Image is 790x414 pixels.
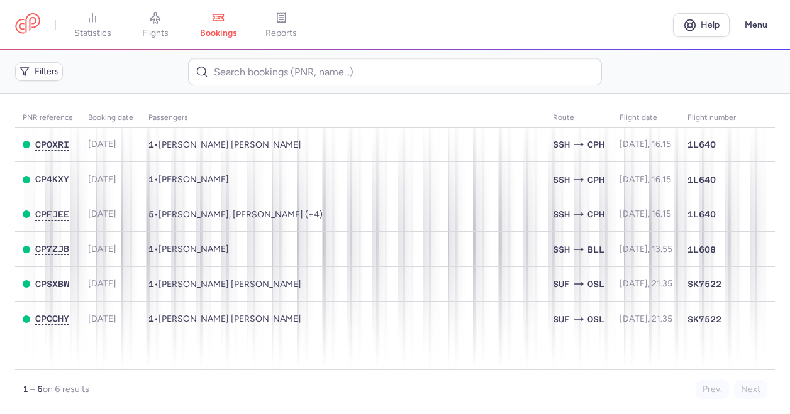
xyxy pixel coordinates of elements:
[620,139,671,150] span: [DATE], 16.15
[35,279,69,289] span: CPSXBW
[696,380,729,399] button: Prev.
[612,109,680,128] th: flight date
[587,277,604,291] span: OSL
[159,244,229,254] span: Mohammed IBRAHIM
[159,139,301,150] span: Ahmed Mohamed Ibrahim ALMAS
[124,11,187,39] a: flights
[141,109,545,128] th: Passengers
[587,207,604,221] span: CPH
[159,209,323,220] span: Maya SAFLO, Rania ZAGHAL, Mohamad SAFLO, Ahmad SAFLO, Haya SAFLO, Yousr SAFLO
[142,28,169,39] span: flights
[734,380,767,399] button: Next
[200,28,237,39] span: bookings
[159,313,301,324] span: Yousif Omar Sulaiman SULAIMAN
[620,278,672,289] span: [DATE], 21.35
[88,244,116,254] span: [DATE]
[74,28,111,39] span: statistics
[35,313,69,324] button: CPCCHY
[35,279,69,290] button: CPSXBW
[61,11,124,39] a: statistics
[35,174,69,184] span: CP4KXY
[88,174,116,185] span: [DATE]
[35,67,59,77] span: Filters
[620,244,672,254] span: [DATE], 13.55
[43,384,89,395] span: on 6 results
[250,11,313,39] a: reports
[81,109,141,128] th: Booking date
[35,209,69,220] button: CPFJEE
[148,209,154,219] span: 5
[587,138,604,151] span: CPH
[620,174,671,185] span: [DATE], 16.15
[687,173,716,186] span: 1L640
[159,279,301,290] span: Sebastian Hans Erik SANDBERG
[188,58,603,85] input: Search bookings (PNR, name...)
[587,242,604,256] span: BLL
[35,244,69,254] span: CP7ZJB
[148,244,229,254] span: •
[88,313,116,324] span: [DATE]
[148,139,301,150] span: •
[148,139,154,150] span: 1
[687,243,716,256] span: 1L608
[553,312,570,326] span: SUF
[35,174,69,185] button: CP4KXY
[687,138,716,151] span: 1L640
[673,13,730,37] a: Help
[88,278,116,289] span: [DATE]
[545,109,612,128] th: Route
[553,242,570,256] span: SSH
[35,139,69,150] button: CPOXRI
[680,109,743,128] th: Flight number
[553,173,570,187] span: SSH
[15,109,81,128] th: PNR reference
[687,313,721,325] span: SK7522
[187,11,250,39] a: bookings
[148,174,229,185] span: •
[687,208,716,221] span: 1L640
[35,313,69,324] span: CPCCHY
[737,13,775,37] button: Menu
[553,277,570,291] span: SUF
[159,174,229,185] span: Kayed ABDULRAZEK
[88,209,116,219] span: [DATE]
[35,244,69,254] button: CP7ZJB
[148,244,154,254] span: 1
[148,279,154,289] span: 1
[148,209,323,220] span: •
[687,278,721,290] span: SK7522
[148,313,154,324] span: 1
[88,139,116,150] span: [DATE]
[265,28,297,39] span: reports
[15,62,63,81] button: Filters
[148,174,154,184] span: 1
[553,207,570,221] span: SSH
[587,173,604,187] span: CPH
[587,312,604,326] span: OSL
[620,209,671,219] span: [DATE], 16.15
[15,13,40,36] a: CitizenPlane red outlined logo
[23,384,43,395] strong: 1 – 6
[553,138,570,151] span: SSH
[701,20,720,30] span: Help
[148,279,301,290] span: •
[620,313,672,324] span: [DATE], 21.35
[148,313,301,324] span: •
